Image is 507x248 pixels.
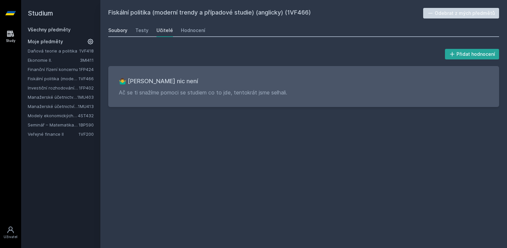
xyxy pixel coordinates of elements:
div: Soubory [108,27,127,34]
a: 1BP590 [79,122,94,127]
button: Přidat hodnocení [445,49,499,59]
a: 1FP402 [79,85,94,90]
div: Učitelé [156,27,173,34]
a: Ekonomie II. [28,57,80,63]
div: Hodnocení [181,27,205,34]
a: Učitelé [156,24,173,37]
a: Fiskální politika (moderní trendy a případové studie) (anglicky) [28,75,79,82]
a: 1MU413 [78,104,94,109]
a: 1VF418 [79,48,94,53]
a: Daňová teorie a politika [28,48,79,54]
p: Ač se ti snažíme pomoci se studiem co to jde, tentokrát jsme selhali. [119,89,489,96]
a: Soubory [108,24,127,37]
a: Manažerské účetnictví II. [28,94,77,100]
a: 1FP424 [79,67,94,72]
h3: 🤷‍♂️ [PERSON_NAME] nic není [119,77,489,86]
a: Všechny předměty [28,27,71,32]
button: Odebrat z mých předmětů [423,8,499,18]
a: Veřejné finance II [28,131,79,137]
a: Hodnocení [181,24,205,37]
div: Uživatel [4,234,17,239]
a: 1VF466 [79,76,94,81]
a: Uživatel [1,223,20,243]
span: Moje předměty [28,38,63,45]
a: Modely ekonomických a finančních časových řad [28,112,78,119]
a: Investiční rozhodování a dlouhodobé financování [28,85,79,91]
a: Seminář – Matematika pro finance [28,122,79,128]
a: Manažerské účetnictví pro vedlejší specializaci [28,103,78,110]
h2: Fiskální politika (moderní trendy a případové studie) (anglicky) (1VF466) [108,8,423,18]
a: 3MI411 [80,57,94,63]
a: 1VF200 [79,131,94,137]
a: Finanční řízení koncernu [28,66,79,73]
a: Study [1,26,20,47]
a: Testy [135,24,149,37]
div: Study [6,38,16,43]
a: 1MU403 [77,94,94,100]
div: Testy [135,27,149,34]
a: 4ST432 [78,113,94,118]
